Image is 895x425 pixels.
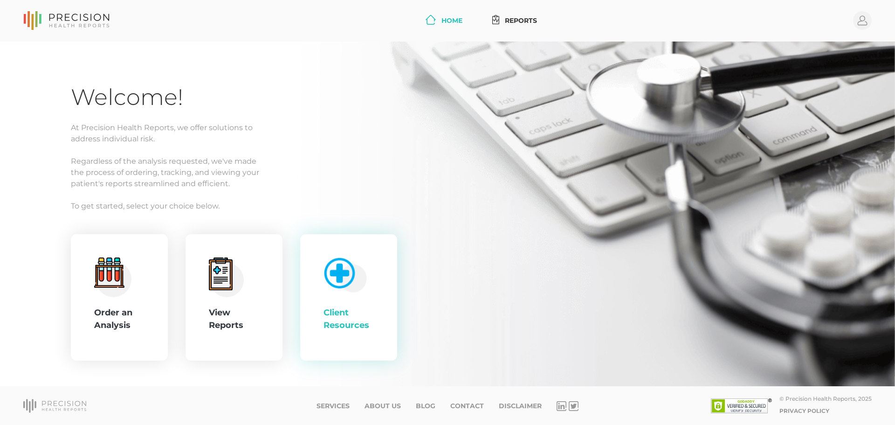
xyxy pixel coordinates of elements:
[422,12,466,29] a: Home
[779,395,872,402] div: © Precision Health Reports, 2025
[324,307,374,332] div: Client Resources
[71,122,824,145] p: At Precision Health Reports, we offer solutions to address individual risk.
[71,201,824,212] p: To get started, select your choice below.
[489,12,541,29] a: Reports
[416,402,435,410] a: Blog
[499,402,542,410] a: Disclaimer
[365,402,401,410] a: About Us
[779,407,829,414] a: Privacy Policy
[450,402,484,410] a: Contact
[317,402,350,410] a: Services
[94,307,145,332] div: Order an Analysis
[319,253,367,293] img: client-resource.c5a3b187.png
[209,307,259,332] div: View Reports
[711,398,772,413] img: SSL site seal - click to verify
[71,156,824,189] p: Regardless of the analysis requested, we've made the process of ordering, tracking, and viewing y...
[71,84,824,111] h1: Welcome!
